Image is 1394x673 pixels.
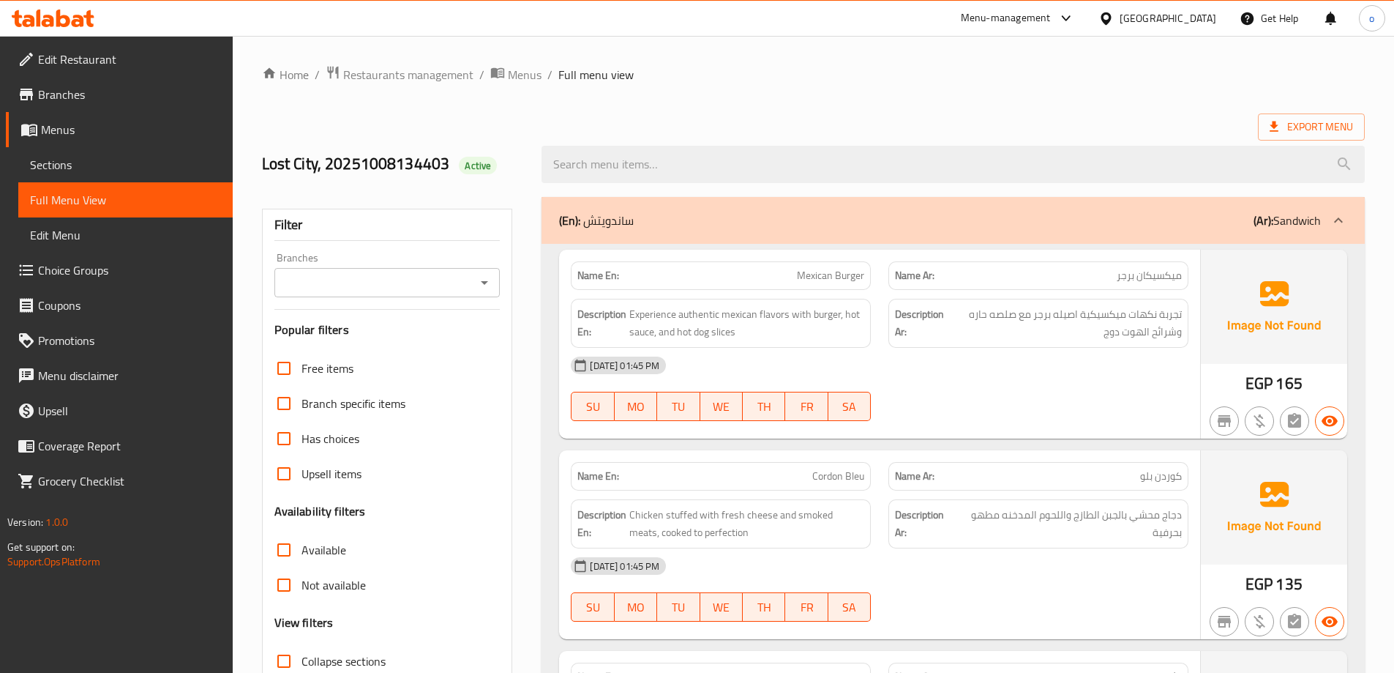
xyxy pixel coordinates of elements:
span: Experience authentic mexican flavors with burger, hot sauce, and hot dog slices [629,305,864,341]
div: (En): ساندويتش(Ar):Sandwich [542,197,1365,244]
span: دجاج محشي بالجبن الطازج واللحوم المدخنه مطهو بحرفية [956,506,1182,542]
span: Version: [7,513,43,532]
span: Full menu view [558,66,634,83]
span: Full Menu View [30,191,221,209]
span: 1.0.0 [45,513,68,532]
button: SA [828,392,871,421]
div: Filter [274,209,501,241]
h3: View filters [274,614,334,631]
span: Sections [30,156,221,174]
p: Sandwich [1254,212,1321,229]
a: Promotions [6,323,233,358]
div: Menu-management [961,10,1051,27]
span: Has choices [301,430,359,447]
a: Branches [6,77,233,112]
a: Home [262,66,309,83]
span: MO [621,396,651,417]
strong: Description En: [577,305,626,341]
button: Available [1315,406,1344,436]
button: TU [657,592,700,622]
button: SU [571,392,614,421]
span: Promotions [38,332,221,349]
span: MO [621,597,651,618]
span: Menus [41,121,221,138]
span: Upsell items [301,465,361,483]
strong: Name En: [577,268,619,283]
a: Coverage Report [6,428,233,464]
strong: Name Ar: [895,469,934,484]
span: 165 [1275,369,1302,398]
strong: Name En: [577,469,619,484]
a: Grocery Checklist [6,464,233,499]
span: o [1369,10,1374,26]
span: Menus [508,66,542,83]
a: Edit Restaurant [6,42,233,77]
span: Choice Groups [38,261,221,279]
a: Support.OpsPlatform [7,552,100,571]
span: Cordon Bleu [812,469,864,484]
li: / [315,66,320,83]
span: FR [791,597,822,618]
span: WE [706,597,737,618]
p: ساندويتش [559,212,634,229]
button: Available [1315,607,1344,636]
span: Export Menu [1270,118,1353,136]
span: TH [749,597,779,618]
button: Purchased item [1245,406,1274,436]
button: Not branch specific item [1210,406,1239,436]
span: Not available [301,576,366,594]
input: search [542,146,1365,183]
button: SA [828,592,871,622]
span: SA [834,597,865,618]
button: TU [657,392,700,421]
span: SU [577,597,608,618]
span: Restaurants management [343,66,473,83]
span: Chicken stuffed with fresh cheese and smoked meats, cooked to perfection [629,506,864,542]
span: Collapse sections [301,652,386,670]
span: Upsell [38,402,221,420]
span: SU [577,396,608,417]
button: Not has choices [1280,607,1309,636]
span: TU [663,396,694,417]
span: Branches [38,86,221,103]
span: WE [706,396,737,417]
span: Get support on: [7,538,75,557]
button: TH [743,392,785,421]
span: SA [834,396,865,417]
span: [DATE] 01:45 PM [584,559,665,573]
li: / [479,66,484,83]
span: EGP [1245,369,1273,398]
span: تجربة نكهات ميكسيكية اصيله برجر مع صلصه حاره وشرائح الهوت دوج [948,305,1182,341]
span: Active [459,159,497,173]
strong: Description Ar: [895,506,953,542]
h2: Lost City, 20251008134403 [262,153,525,175]
img: Ae5nvW7+0k+MAAAAAElFTkSuQmCC [1201,450,1347,565]
a: Edit Menu [18,217,233,253]
span: Edit Menu [30,226,221,244]
strong: Description Ar: [895,305,945,341]
span: FR [791,396,822,417]
span: 135 [1275,570,1302,598]
button: Not branch specific item [1210,607,1239,636]
button: Not has choices [1280,406,1309,436]
h3: Popular filters [274,321,501,338]
button: MO [615,392,657,421]
a: Coupons [6,288,233,323]
button: Purchased item [1245,607,1274,636]
button: FR [785,392,828,421]
button: WE [700,392,743,421]
button: Open [474,272,495,293]
a: Choice Groups [6,253,233,288]
a: Menu disclaimer [6,358,233,393]
span: Branch specific items [301,395,405,412]
span: Menu disclaimer [38,367,221,384]
img: Ae5nvW7+0k+MAAAAAElFTkSuQmCC [1201,250,1347,364]
nav: breadcrumb [262,65,1365,84]
a: Menus [490,65,542,84]
span: TH [749,396,779,417]
span: Grocery Checklist [38,472,221,490]
b: (Ar): [1254,209,1273,231]
button: TH [743,592,785,622]
a: Menus [6,112,233,147]
span: ميكسيكان برجر [1117,268,1182,283]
